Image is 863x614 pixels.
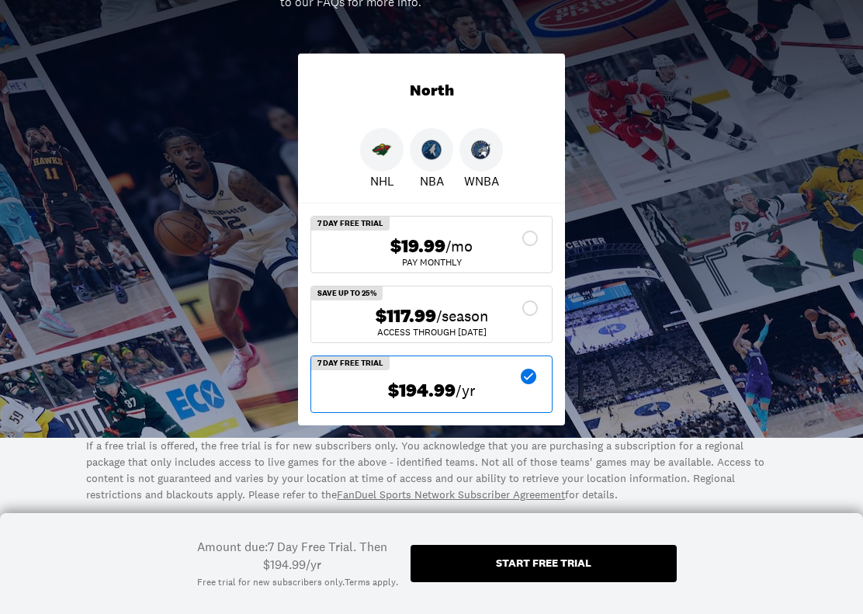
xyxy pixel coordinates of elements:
[471,140,491,160] img: Lynx
[372,140,392,160] img: Wild
[421,140,442,160] img: Timberwolves
[186,538,398,573] div: Amount due: 7 Day Free Trial. Then $194.99/yr
[376,305,436,328] span: $117.99
[86,438,777,503] p: If a free trial is offered, the free trial is for new subscribers only. You acknowledge that you ...
[298,54,565,128] div: North
[496,557,591,568] div: Start free trial
[388,380,456,402] span: $194.99
[445,235,473,257] span: /mo
[390,235,445,258] span: $19.99
[345,576,396,589] a: Terms apply
[370,172,394,190] p: NHL
[197,576,398,589] div: Free trial for new subscribers only. .
[311,217,390,231] div: 7 Day Free Trial
[420,172,444,190] p: NBA
[456,380,476,401] span: /yr
[464,172,499,190] p: WNBA
[324,328,539,337] div: ACCESS THROUGH [DATE]
[436,305,488,327] span: /season
[337,487,565,501] a: FanDuel Sports Network Subscriber Agreement
[324,258,539,267] div: Pay Monthly
[311,286,383,300] div: SAVE UP TO 25%
[311,356,390,370] div: 7 Day Free Trial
